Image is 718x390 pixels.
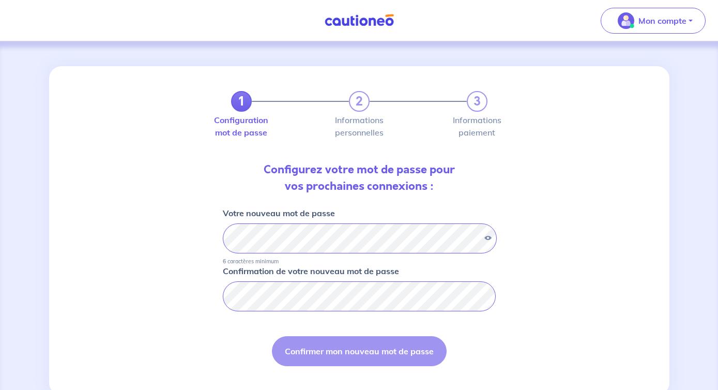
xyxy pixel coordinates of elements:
p: Votre nouveau mot de passe [223,207,335,219]
a: 1 [231,91,252,112]
button: illu_account_valid_menu.svgMon compte [601,8,706,34]
label: Configuration mot de passe [231,116,252,137]
p: Mon compte [638,14,686,27]
p: Confirmation de votre nouveau mot de passe [223,265,399,277]
label: Informations paiement [467,116,487,137]
p: Configurez votre mot de passe pour vos prochaines connexions : [223,161,496,194]
p: 6 caractères minimum [223,258,279,265]
img: Cautioneo [320,14,398,27]
img: illu_account_valid_menu.svg [618,12,634,29]
label: Informations personnelles [349,116,370,137]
